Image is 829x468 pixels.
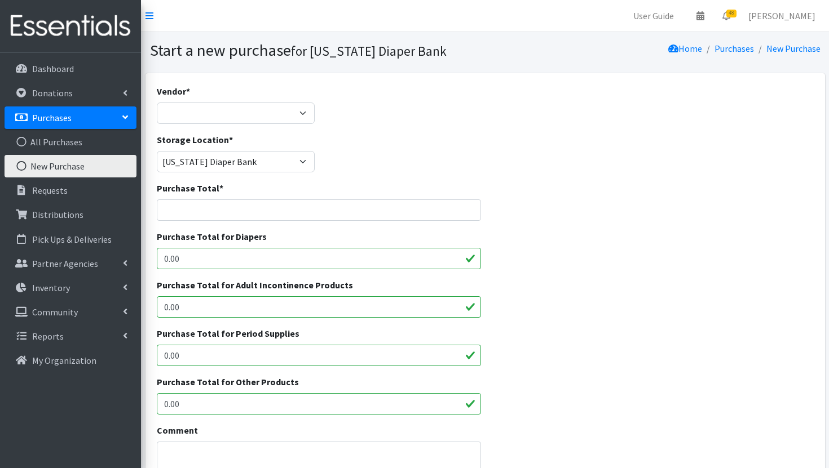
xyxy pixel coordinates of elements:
[5,106,136,129] a: Purchases
[5,131,136,153] a: All Purchases
[32,331,64,342] p: Reports
[766,43,821,54] a: New Purchase
[150,41,481,60] h1: Start a new purchase
[186,86,190,97] abbr: required
[157,230,267,243] label: Purchase Total for Diapers
[229,134,233,145] abbr: required
[5,179,136,202] a: Requests
[726,10,737,17] span: 48
[5,7,136,45] img: HumanEssentials
[32,87,73,99] p: Donations
[5,325,136,347] a: Reports
[32,63,74,74] p: Dashboard
[32,185,68,196] p: Requests
[32,282,70,293] p: Inventory
[32,258,98,269] p: Partner Agencies
[157,278,353,292] label: Purchase Total for Adult Incontinence Products
[219,182,223,194] abbr: required
[5,252,136,275] a: Partner Agencies
[157,375,299,389] label: Purchase Total for Other Products
[32,209,83,220] p: Distributions
[32,112,72,123] p: Purchases
[291,43,447,59] small: for [US_STATE] Diaper Bank
[32,355,96,366] p: My Organization
[32,306,78,318] p: Community
[157,424,198,437] label: Comment
[32,234,112,245] p: Pick Ups & Deliveries
[5,82,136,104] a: Donations
[715,43,754,54] a: Purchases
[157,327,299,340] label: Purchase Total for Period Supplies
[5,155,136,177] a: New Purchase
[5,277,136,299] a: Inventory
[157,181,223,195] label: Purchase Total
[5,349,136,372] a: My Organization
[5,301,136,323] a: Community
[5,203,136,226] a: Distributions
[713,5,739,27] a: 48
[157,84,190,98] label: Vendor
[5,57,136,80] a: Dashboard
[157,133,233,146] label: Storage Location
[668,43,702,54] a: Home
[5,228,136,251] a: Pick Ups & Deliveries
[624,5,683,27] a: User Guide
[739,5,824,27] a: [PERSON_NAME]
